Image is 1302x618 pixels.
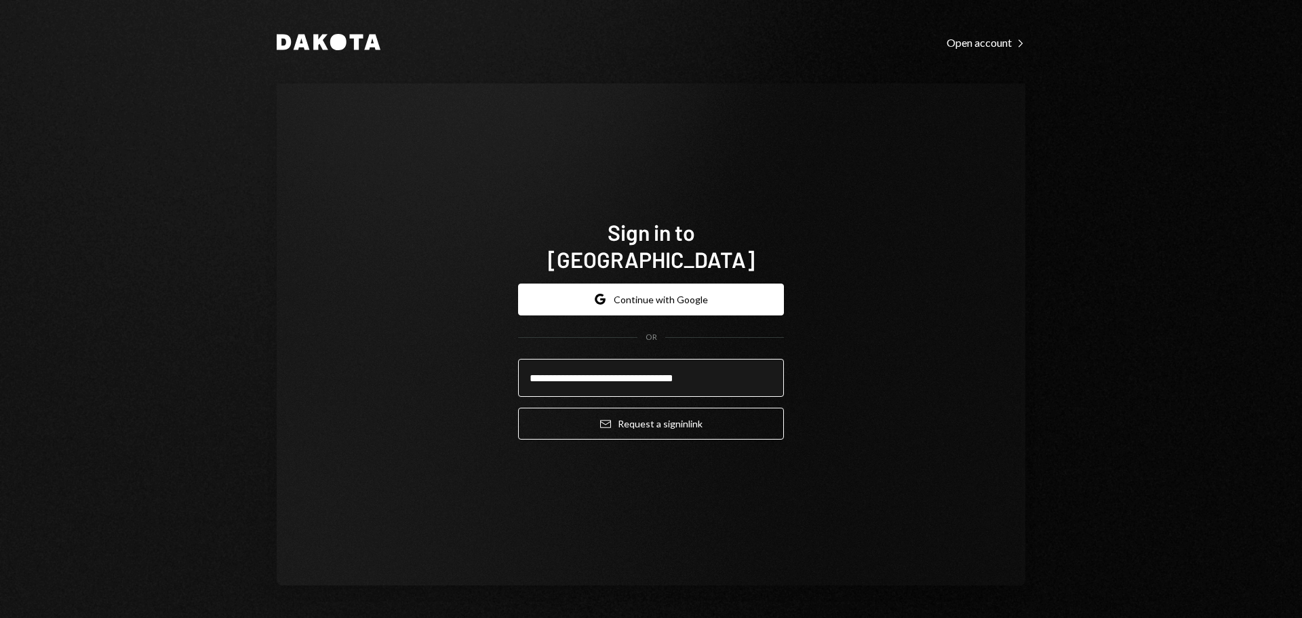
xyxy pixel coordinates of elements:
[947,36,1025,50] div: Open account
[518,218,784,273] h1: Sign in to [GEOGRAPHIC_DATA]
[518,408,784,440] button: Request a signinlink
[518,284,784,315] button: Continue with Google
[947,35,1025,50] a: Open account
[646,332,657,343] div: OR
